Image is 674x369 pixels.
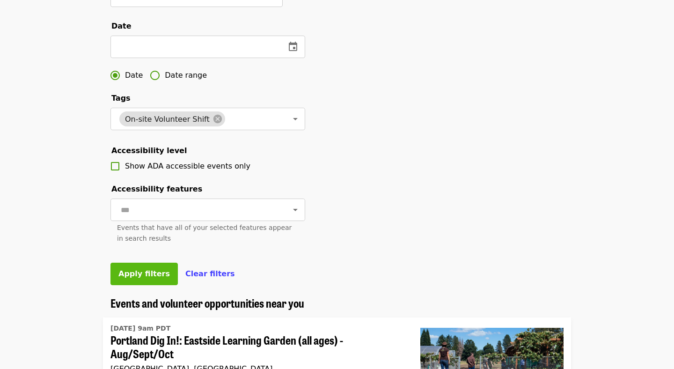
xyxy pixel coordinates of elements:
span: Events and volunteer opportunities near you [110,295,304,311]
span: Date [111,22,132,30]
span: Accessibility features [111,184,202,193]
time: [DATE] 9am PDT [110,324,170,333]
span: Apply filters [118,269,170,278]
button: Open [289,203,302,216]
button: Open [289,112,302,125]
span: Show ADA accessible events only [125,162,250,170]
div: On-site Volunteer Shift [119,111,225,126]
button: Apply filters [110,263,178,285]
span: Events that have all of your selected features appear in search results [117,224,292,242]
span: Clear filters [185,269,235,278]
span: Date [125,70,143,81]
span: On-site Volunteer Shift [119,115,215,124]
span: Accessibility level [111,146,187,155]
span: Portland Dig In!: Eastside Learning Garden (all ages) - Aug/Sept/Oct [110,333,405,361]
button: change date [282,36,304,58]
span: Tags [111,94,131,103]
button: Clear filters [185,268,235,280]
span: Date range [165,70,207,81]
